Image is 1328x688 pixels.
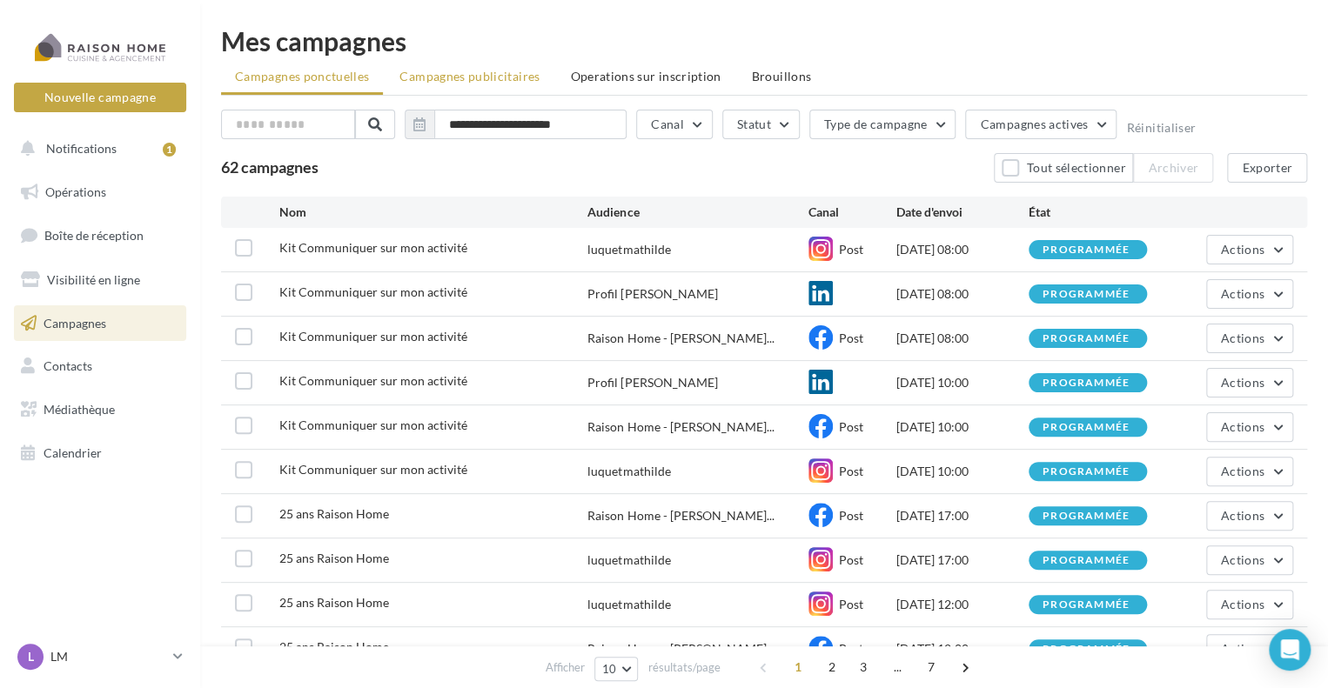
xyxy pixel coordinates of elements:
div: Profil [PERSON_NAME] [587,285,717,303]
div: programmée [1043,333,1130,344]
div: [DATE] 12:00 [896,596,1029,613]
div: luquetmathilde [587,551,670,569]
div: Nom [279,204,588,221]
div: programmée [1043,289,1130,300]
span: Campagnes [44,315,106,330]
div: [DATE] 12:00 [896,640,1029,658]
button: Archiver [1133,153,1213,183]
button: Actions [1206,279,1293,309]
span: Post [839,331,863,345]
span: 25 ans Raison Home [279,551,389,565]
span: Actions [1221,464,1264,478]
a: L LM [14,640,186,673]
span: Raison Home - [PERSON_NAME]... [587,418,774,436]
span: Visibilité en ligne [47,272,140,287]
span: Actions [1221,331,1264,345]
button: 10 [594,657,639,681]
div: programmée [1043,244,1130,256]
button: Notifications 1 [10,130,183,167]
button: Actions [1206,412,1293,442]
button: Campagnes actives [965,110,1117,139]
span: Actions [1221,597,1264,611]
button: Nouvelle campagne [14,83,186,112]
span: Post [839,641,863,656]
a: Contacts [10,348,190,384]
span: 2 [818,653,846,681]
div: programmée [1043,644,1130,655]
span: Notifications [46,141,117,156]
span: Actions [1221,641,1264,656]
button: Actions [1206,590,1293,619]
button: Type de campagne [809,110,956,139]
span: Afficher [546,659,585,676]
span: Boîte de réception [44,228,144,243]
a: Boîte de réception [10,217,190,254]
div: [DATE] 10:00 [896,374,1029,391]
div: [DATE] 08:00 [896,330,1029,347]
a: Campagnes [10,305,190,342]
span: Raison Home - [PERSON_NAME]... [587,507,774,524]
div: Profil [PERSON_NAME] [587,374,717,391]
div: [DATE] 08:00 [896,241,1029,258]
span: Contacts [44,358,92,373]
div: Audience [587,204,808,221]
span: Kit Communiquer sur mon activité [279,240,467,255]
span: Actions [1221,286,1264,301]
button: Tout sélectionner [994,153,1133,183]
span: Brouillons [752,69,812,83]
span: Opérations [45,184,106,199]
div: programmée [1043,599,1130,611]
span: Post [839,552,863,567]
div: Date d'envoi [896,204,1029,221]
button: Exporter [1227,153,1307,183]
div: programmée [1043,555,1130,566]
span: Calendrier [44,445,102,460]
span: Actions [1221,419,1264,434]
div: programmée [1043,377,1130,389]
span: résultats/page [647,659,720,676]
span: Post [839,242,863,257]
div: luquetmathilde [587,596,670,613]
button: Actions [1206,368,1293,397]
div: Canal [808,204,896,221]
span: L [28,648,34,665]
span: Raison Home - [PERSON_NAME]... [587,330,774,347]
div: Mes campagnes [221,28,1307,54]
span: Post [839,419,863,434]
span: Campagnes publicitaires [399,69,540,83]
span: Actions [1221,242,1264,257]
span: Kit Communiquer sur mon activité [279,417,467,432]
span: Kit Communiquer sur mon activité [279,284,467,299]
span: Kit Communiquer sur mon activité [279,373,467,388]
button: Actions [1206,235,1293,264]
div: luquetmathilde [587,241,670,258]
span: 62 campagnes [221,157,319,177]
button: Actions [1206,324,1293,353]
button: Réinitialiser [1126,121,1196,135]
button: Actions [1206,634,1293,664]
span: 3 [849,653,877,681]
span: Post [839,508,863,523]
button: Actions [1206,501,1293,531]
div: [DATE] 17:00 [896,551,1029,569]
div: [DATE] 17:00 [896,507,1029,524]
span: Actions [1221,508,1264,523]
div: Open Intercom Messenger [1269,629,1311,671]
a: Visibilité en ligne [10,262,190,298]
span: Operations sur inscription [570,69,721,83]
a: Opérations [10,174,190,210]
span: Campagnes actives [980,117,1088,131]
span: 25 ans Raison Home [279,506,389,521]
div: [DATE] 10:00 [896,463,1029,480]
span: Raison Home - [PERSON_NAME]... [587,640,774,658]
button: Canal [636,110,713,139]
div: 1 [163,143,176,157]
a: Médiathèque [10,391,190,428]
div: programmée [1043,466,1130,478]
span: 1 [784,653,812,681]
a: Calendrier [10,435,190,471]
span: Post [839,464,863,478]
span: 10 [602,662,617,676]
div: État [1029,204,1161,221]
span: 7 [917,653,945,681]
